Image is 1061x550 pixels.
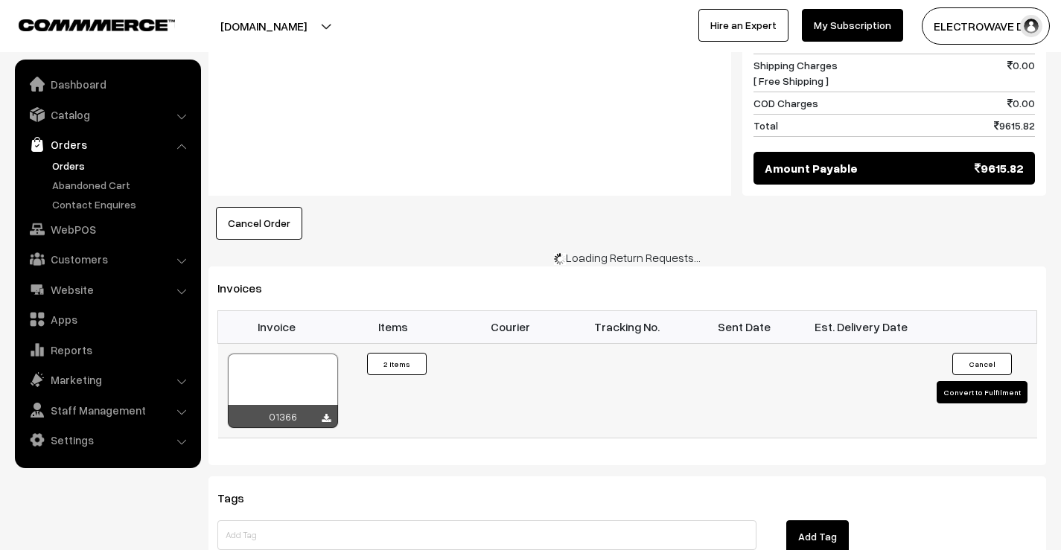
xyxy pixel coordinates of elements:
div: 01366 [228,405,338,428]
button: Convert to Fulfilment [937,381,1027,403]
span: Tags [217,490,262,505]
a: Customers [19,246,196,272]
a: WebPOS [19,216,196,243]
button: ELECTROWAVE DE… [922,7,1050,45]
a: Contact Enquires [48,196,196,212]
a: Marketing [19,366,196,393]
span: Total [753,118,778,133]
span: 9615.82 [994,118,1035,133]
th: Sent Date [686,310,803,343]
button: 2 Items [367,353,427,375]
span: Amount Payable [765,159,858,177]
a: Apps [19,306,196,333]
span: 0.00 [1007,95,1035,111]
a: Orders [19,131,196,158]
input: Add Tag [217,520,756,550]
button: Cancel [952,353,1012,375]
th: Tracking No. [569,310,686,343]
img: ajax-load-sm.gif [554,253,566,265]
img: COMMMERCE [19,19,175,31]
a: Website [19,276,196,303]
a: Dashboard [19,71,196,97]
span: 0.00 [1007,57,1035,89]
a: Settings [19,426,196,453]
a: Orders [48,158,196,173]
th: Est. Delivery Date [803,310,920,343]
th: Courier [452,310,569,343]
th: Items [335,310,452,343]
button: Cancel Order [216,207,302,240]
button: [DOMAIN_NAME] [168,7,359,45]
a: Staff Management [19,397,196,423]
a: Hire an Expert [698,9,788,42]
span: COD Charges [753,95,818,111]
a: Abandoned Cart [48,177,196,193]
img: user [1020,15,1042,37]
a: COMMMERCE [19,15,149,33]
span: Invoices [217,281,280,295]
div: Loading Return Requests… [208,249,1046,266]
a: Catalog [19,101,196,128]
a: My Subscription [802,9,903,42]
a: Reports [19,336,196,363]
th: Invoice [218,310,335,343]
span: Shipping Charges [ Free Shipping ] [753,57,838,89]
span: 9615.82 [975,159,1024,177]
